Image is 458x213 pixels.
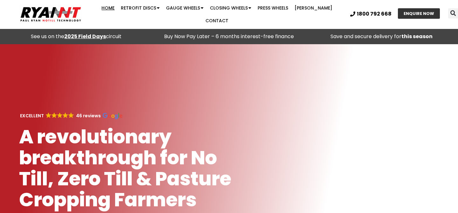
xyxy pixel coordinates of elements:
img: Google [57,113,63,118]
strong: 46 reviews [76,113,101,119]
a: Gauge Wheels [163,2,207,14]
p: Save and secure delivery for [309,32,455,41]
img: Google [68,113,74,118]
a: EXCELLENT GoogleGoogleGoogleGoogleGoogle 46 reviews Google [19,113,122,119]
a: 1800 792 668 [350,11,392,17]
img: Google [103,113,122,119]
a: Contact [202,14,232,27]
span: 1800 792 668 [357,11,392,17]
a: Press Wheels [254,2,291,14]
h1: A revolutionary breakthrough for No Till, Zero Till & Pasture Cropping Farmers [19,126,250,210]
a: ENQUIRE NOW [398,8,440,19]
img: Google [52,113,57,118]
div: See us on the circuit [3,32,149,41]
p: Buy Now Pay Later – 6 months interest-free finance [156,32,302,41]
a: Retrofit Discs [118,2,163,14]
a: 2025 Field Days [64,33,106,40]
a: [PERSON_NAME] [291,2,336,14]
img: Google [63,113,68,118]
span: ENQUIRE NOW [404,11,434,16]
img: Google [46,113,51,118]
nav: Menu [89,2,345,27]
strong: EXCELLENT [20,113,44,119]
strong: this season [401,33,433,40]
a: Closing Wheels [207,2,254,14]
a: Home [98,2,118,14]
img: Ryan NT logo [19,4,83,24]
